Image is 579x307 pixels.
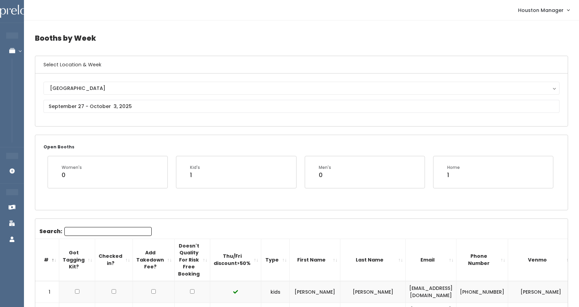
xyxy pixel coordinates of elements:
td: [PERSON_NAME] [508,281,574,303]
div: 0 [62,171,82,179]
td: kids [261,281,290,303]
input: Search: [64,227,152,236]
h4: Booths by Week [35,29,568,48]
th: Doesn't Quality For Risk Free Booking : activate to sort column ascending [175,239,210,281]
td: 1 [35,281,59,303]
th: Phone Number: activate to sort column ascending [456,239,508,281]
span: Houston Manager [518,6,564,14]
td: [PHONE_NUMBER] [456,281,508,303]
th: Email: activate to sort column ascending [406,239,456,281]
div: 1 [190,171,200,179]
th: Type: activate to sort column ascending [261,239,290,281]
div: 1 [447,171,460,179]
th: Venmo: activate to sort column ascending [508,239,574,281]
div: Kid's [190,164,200,171]
button: [GEOGRAPHIC_DATA] [43,82,559,95]
small: Open Booths [43,144,74,150]
th: Thu/Fri discount&gt;50%: activate to sort column ascending [210,239,261,281]
div: [GEOGRAPHIC_DATA] [50,84,553,92]
h6: Select Location & Week [35,56,568,74]
th: Add Takedown Fee?: activate to sort column ascending [133,239,175,281]
th: #: activate to sort column descending [35,239,59,281]
td: [EMAIL_ADDRESS][DOMAIN_NAME] [406,281,456,303]
div: Women's [62,164,82,171]
div: Men's [319,164,331,171]
label: Search: [39,227,152,236]
div: Home [447,164,460,171]
th: Got Tagging Kit?: activate to sort column ascending [59,239,95,281]
div: 0 [319,171,331,179]
td: [PERSON_NAME] [290,281,340,303]
th: Last Name: activate to sort column ascending [340,239,406,281]
th: Checked in?: activate to sort column ascending [95,239,133,281]
a: Houston Manager [511,3,576,17]
input: September 27 - October 3, 2025 [43,100,559,113]
td: [PERSON_NAME] [340,281,406,303]
th: First Name: activate to sort column ascending [290,239,340,281]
